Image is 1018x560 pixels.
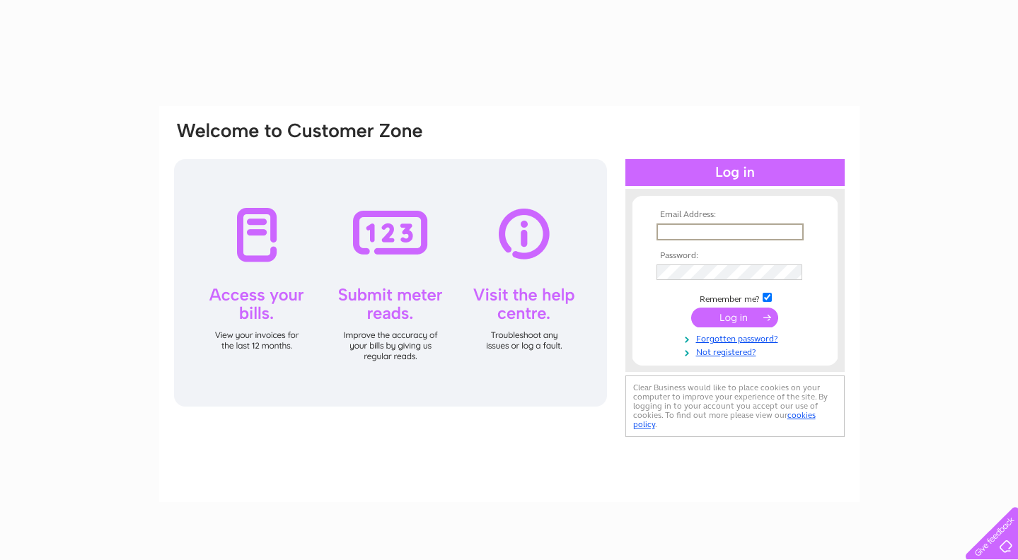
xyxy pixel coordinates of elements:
a: Forgotten password? [657,331,817,344]
a: cookies policy [633,410,816,429]
div: Clear Business would like to place cookies on your computer to improve your experience of the sit... [625,375,845,437]
a: Not registered? [657,344,817,358]
th: Password: [653,251,817,261]
td: Remember me? [653,291,817,305]
th: Email Address: [653,210,817,220]
input: Submit [691,308,778,327]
